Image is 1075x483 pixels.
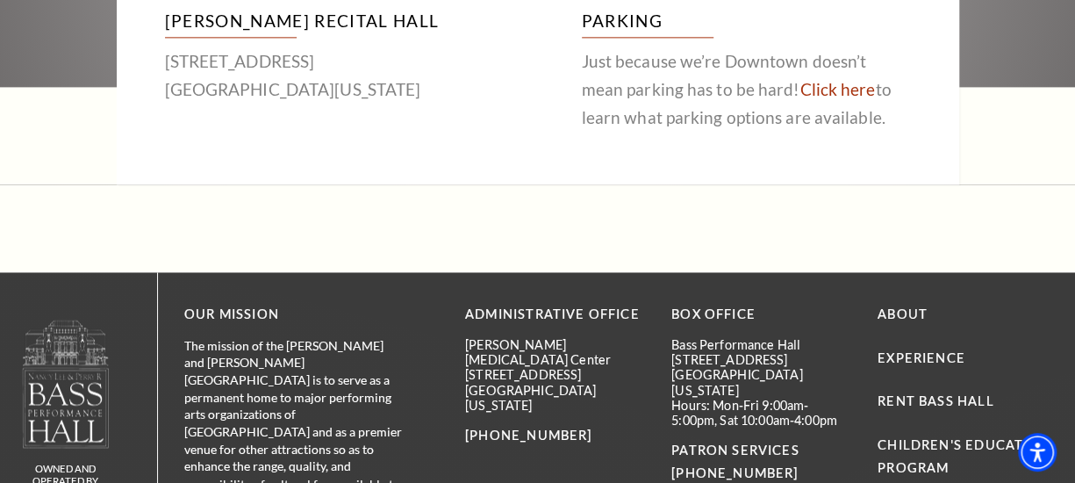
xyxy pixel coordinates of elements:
div: Accessibility Menu [1018,433,1057,472]
p: Just because we’re Downtown doesn’t mean parking has to be hard! to learn what parking options ar... [582,47,911,132]
p: [STREET_ADDRESS] [465,367,645,382]
p: [STREET_ADDRESS] [671,352,851,367]
p: Administrative Office [465,304,645,326]
p: OUR MISSION [184,304,404,326]
a: Experience [878,350,965,365]
p: Hours: Mon-Fri 9:00am-5:00pm, Sat 10:00am-4:00pm [671,398,851,429]
a: Children's Education Program [878,437,1050,474]
a: Rent Bass Hall [878,393,993,408]
a: About [878,306,928,321]
p: [GEOGRAPHIC_DATA][US_STATE] [465,383,645,414]
img: owned and operated by Performing Arts Fort Worth, A NOT-FOR-PROFIT 501(C)3 ORGANIZATION [21,319,111,448]
p: [GEOGRAPHIC_DATA][US_STATE] [671,367,851,398]
p: [PHONE_NUMBER] [465,425,645,447]
p: BOX OFFICE [671,304,851,326]
p: Bass Performance Hall [671,337,851,352]
h3: [PERSON_NAME] Recital Hall [165,7,494,38]
p: [STREET_ADDRESS] [GEOGRAPHIC_DATA][US_STATE] [165,47,494,104]
h3: Parking [582,7,911,38]
p: [PERSON_NAME][MEDICAL_DATA] Center [465,337,645,368]
a: Click here to learn what parking options are available - open in a new tab [799,79,875,99]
